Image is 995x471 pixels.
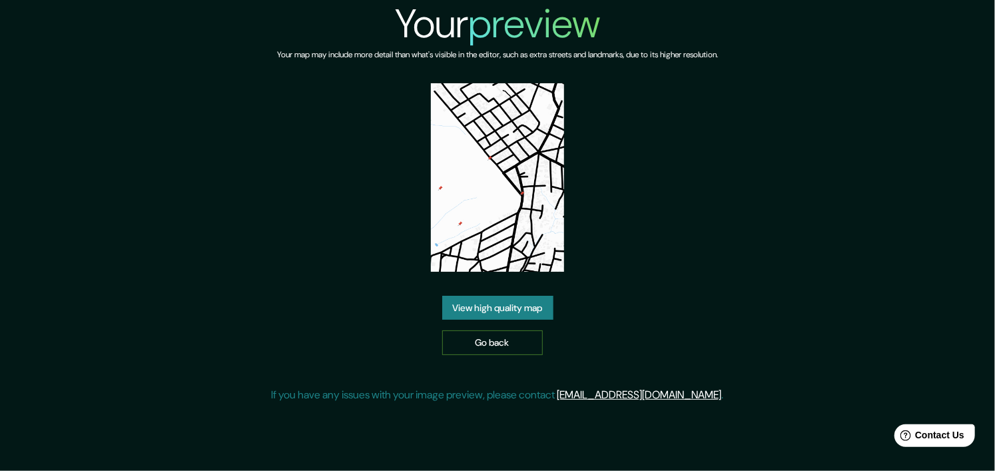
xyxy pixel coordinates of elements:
[272,387,724,403] p: If you have any issues with your image preview, please contact .
[442,330,543,355] a: Go back
[431,83,564,272] img: created-map-preview
[876,419,980,456] iframe: Help widget launcher
[442,296,553,320] a: View high quality map
[557,388,722,402] a: [EMAIL_ADDRESS][DOMAIN_NAME]
[277,48,718,62] h6: Your map may include more detail than what's visible in the editor, such as extra streets and lan...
